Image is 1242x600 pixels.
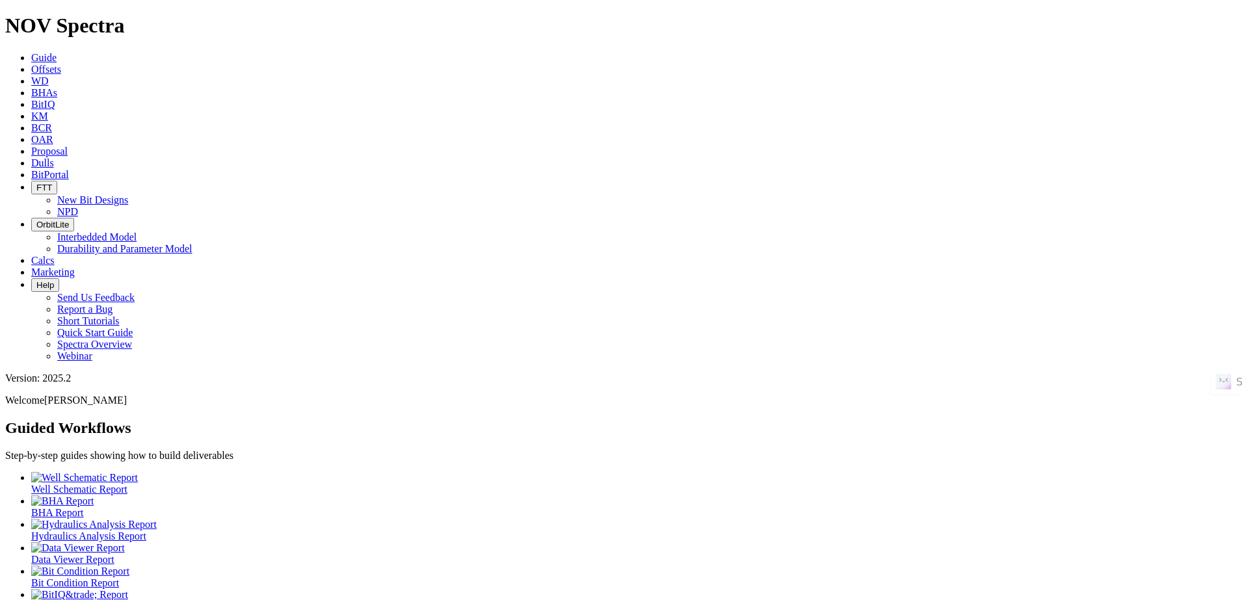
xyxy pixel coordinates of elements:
img: Well Schematic Report [31,472,138,484]
span: Bit Condition Report [31,577,119,588]
span: BHA Report [31,507,83,518]
a: Short Tutorials [57,315,120,326]
a: Quick Start Guide [57,327,133,338]
span: Hydraulics Analysis Report [31,530,146,541]
a: WD [31,75,49,86]
span: FTT [36,183,52,192]
span: Well Schematic Report [31,484,127,495]
a: BHA Report BHA Report [31,495,1237,518]
a: Interbedded Model [57,231,137,242]
a: Webinar [57,350,92,361]
img: Hydraulics Analysis Report [31,519,157,530]
a: Proposal [31,146,68,157]
span: OrbitLite [36,220,69,229]
a: Spectra Overview [57,339,132,350]
h1: NOV Spectra [5,14,1237,38]
a: BCR [31,122,52,133]
a: Bit Condition Report Bit Condition Report [31,566,1237,588]
button: Help [31,278,59,292]
p: Step-by-step guides showing how to build deliverables [5,450,1237,462]
span: Help [36,280,54,290]
a: BitIQ [31,99,55,110]
button: OrbitLite [31,218,74,231]
a: BitPortal [31,169,69,180]
a: Report a Bug [57,304,112,315]
a: KM [31,111,48,122]
a: Guide [31,52,57,63]
img: Bit Condition Report [31,566,129,577]
p: Welcome [5,395,1237,406]
a: Marketing [31,267,75,278]
a: Well Schematic Report Well Schematic Report [31,472,1237,495]
a: Durability and Parameter Model [57,243,192,254]
span: Data Viewer Report [31,554,114,565]
img: Data Viewer Report [31,542,125,554]
a: New Bit Designs [57,194,128,205]
h2: Guided Workflows [5,419,1237,437]
a: Data Viewer Report Data Viewer Report [31,542,1237,565]
a: NPD [57,206,78,217]
a: Calcs [31,255,55,266]
a: OAR [31,134,53,145]
img: BHA Report [31,495,94,507]
span: [PERSON_NAME] [44,395,127,406]
a: Offsets [31,64,61,75]
button: FTT [31,181,57,194]
a: Hydraulics Analysis Report Hydraulics Analysis Report [31,519,1237,541]
a: Send Us Feedback [57,292,135,303]
div: Version: 2025.2 [5,372,1237,384]
a: BHAs [31,87,57,98]
a: Dulls [31,157,54,168]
